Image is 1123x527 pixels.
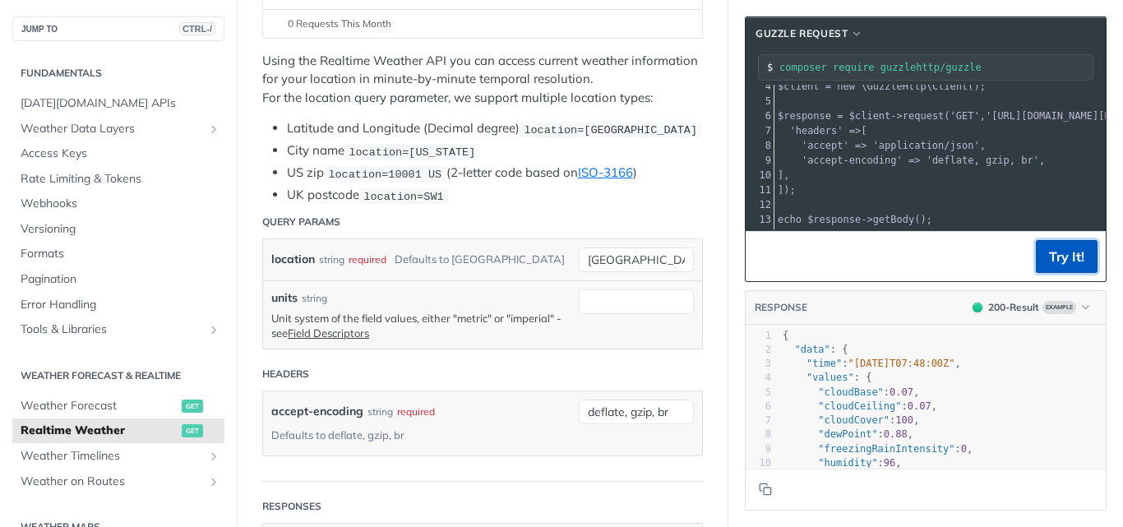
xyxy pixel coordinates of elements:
span: echo [778,214,802,225]
span: (); [778,214,932,225]
li: US zip (2-letter code based on ) [287,164,703,183]
label: units [271,289,298,307]
span: "data" [794,344,830,355]
div: 5 [746,94,774,109]
span: 0.07 [908,400,931,412]
a: Webhooks [12,192,224,216]
span: Weather on Routes [21,474,203,490]
span: \GuzzleHttp\Client [861,81,968,92]
h2: Fundamentals [12,66,224,81]
a: ISO-3166 [578,164,633,180]
span: "dewPoint" [818,428,877,440]
span: "cloudCover" [818,414,890,426]
a: Access Keys [12,141,224,166]
span: Weather Forecast [21,398,178,414]
span: $response [807,214,861,225]
span: : , [783,443,973,455]
span: 0 Requests This Month [288,16,391,31]
li: City name [287,141,703,160]
a: Versioning [12,217,224,242]
div: 12 [746,197,774,212]
button: Show subpages for Tools & Libraries [207,323,220,336]
button: 200200-ResultExample [964,299,1098,316]
span: "humidity" [818,457,877,469]
span: : , [783,400,937,412]
span: Webhooks [21,196,220,212]
a: Weather on RoutesShow subpages for Weather on Routes [12,469,224,494]
span: 'GET' [950,110,980,122]
span: : , [783,457,902,469]
span: Access Keys [21,146,220,162]
span: location=SW1 [363,190,443,202]
span: Pagination [21,271,220,288]
button: Show subpages for Weather Timelines [207,450,220,463]
div: 10 [746,168,774,183]
button: Guzzle Request [750,25,869,42]
span: ], [778,169,790,181]
button: Show subpages for Weather Data Layers [207,123,220,136]
label: location [271,247,315,271]
span: -> [861,214,872,225]
span: "freezingRainIntensity" [818,443,954,455]
div: 3 [746,357,771,371]
div: 8 [746,138,774,153]
div: 4 [746,371,771,385]
div: Headers [262,367,309,381]
div: 1 [746,329,771,343]
span: Tools & Libraries [21,321,203,338]
span: 96 [884,457,895,469]
span: [ [778,125,867,136]
a: Tools & LibrariesShow subpages for Tools & Libraries [12,317,224,342]
p: Using the Realtime Weather API you can access current weather information for your location in mi... [262,52,703,108]
div: required [349,247,386,271]
label: accept-encoding [271,400,363,423]
span: Realtime Weather [21,423,178,439]
span: Weather Data Layers [21,121,203,137]
span: "values" [806,372,854,383]
span: => [908,155,920,166]
div: 6 [746,400,771,414]
div: 7 [746,123,774,138]
span: { [783,330,788,341]
a: Rate Limiting & Tokens [12,167,224,192]
div: Responses [262,499,321,514]
div: Defaults to deflate, gzip, br [271,423,404,447]
button: RESPONSE [754,299,808,316]
span: "time" [806,358,842,369]
a: Realtime Weatherget [12,418,224,443]
span: get [182,400,203,413]
p: Unit system of the field values, either "metric" or "imperial" - see [271,311,571,340]
span: getBody [873,214,915,225]
span: Weather Timelines [21,448,203,465]
span: : { [783,344,848,355]
span: location=[US_STATE] [349,146,475,158]
span: , [778,155,1045,166]
a: Formats [12,242,224,266]
span: : , [783,414,919,426]
input: Request instructions [779,62,1093,73]
span: ]); [778,184,796,196]
a: Field Descriptors [288,326,369,340]
div: 2 [746,343,771,357]
div: Defaults to [GEOGRAPHIC_DATA] [395,247,565,271]
span: 'headers' [789,125,843,136]
span: => [849,125,861,136]
div: 4 [746,79,774,94]
div: Query Params [262,215,340,229]
button: JUMP TOCTRL-/ [12,16,224,41]
span: = [825,81,831,92]
span: Error Handling [21,297,220,313]
span: : { [783,372,871,383]
span: "cloudBase" [818,386,883,398]
span: "[DATE]T07:48:00Z" [848,358,955,369]
span: "cloudCeiling" [818,400,901,412]
span: 0 [961,443,967,455]
div: 7 [746,414,771,428]
span: : , [783,358,961,369]
span: 'application/json' [873,140,980,151]
a: [DATE][DOMAIN_NAME] APIs [12,91,224,116]
span: Example [1042,301,1076,314]
span: -> [890,110,902,122]
div: 13 [746,212,774,227]
div: string [319,247,344,271]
